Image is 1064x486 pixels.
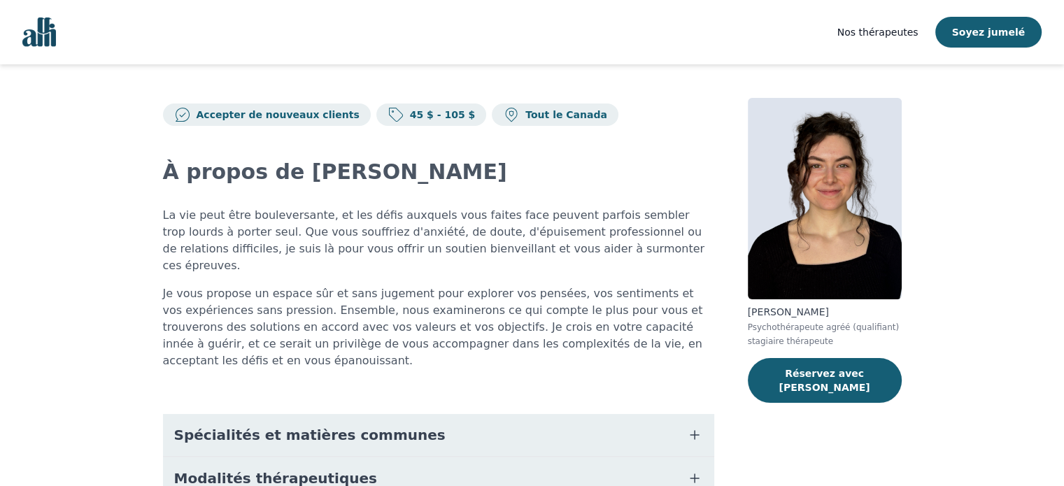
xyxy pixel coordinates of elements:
[22,17,56,47] img: logo alli
[779,368,870,393] font: Réservez avec [PERSON_NAME]
[163,208,704,272] font: La vie peut être bouleversante, et les défis auxquels vous faites face peuvent parfois sembler tr...
[748,358,902,403] button: Réservez avec [PERSON_NAME]
[837,24,918,41] a: Nos thérapeutes
[748,306,829,317] font: [PERSON_NAME]
[748,336,834,346] font: stagiaire thérapeute
[163,159,507,184] font: À propos de [PERSON_NAME]
[163,287,703,367] font: Je vous propose un espace sûr et sans jugement pour explorer vos pensées, vos sentiments et vos e...
[410,109,476,120] font: 45 $ - 105 $
[525,109,607,120] font: Tout le Canada
[174,427,446,443] font: Spécialités et matières communes
[952,27,1026,38] font: Soyez jumelé
[163,414,714,456] button: Spécialités et matières communes
[748,98,902,299] img: Chloe_Ives
[935,17,1042,48] button: Soyez jumelé
[748,322,899,332] font: Psychothérapeute agréé (qualifiant)
[197,109,360,120] font: Accepter de nouveaux clients
[837,27,918,38] font: Nos thérapeutes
